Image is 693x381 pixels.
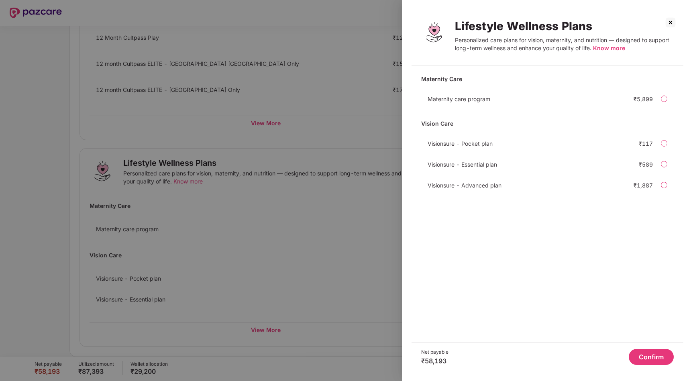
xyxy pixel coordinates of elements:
div: Vision Care [421,116,674,130]
span: Visionsure - Pocket plan [428,140,493,147]
div: Net payable [421,349,448,355]
div: ₹589 [639,161,653,168]
img: Lifestyle Wellness Plans [421,19,447,45]
span: Know more [593,45,625,51]
div: Maternity Care [421,72,674,86]
span: Visionsure - Advanced plan [428,182,501,189]
div: ₹117 [639,140,653,147]
img: svg+xml;base64,PHN2ZyBpZD0iQ3Jvc3MtMzJ4MzIiIHhtbG5zPSJodHRwOi8vd3d3LnczLm9yZy8yMDAwL3N2ZyIgd2lkdG... [664,16,677,29]
div: Personalized care plans for vision, maternity, and nutrition — designed to support long-term well... [455,36,674,52]
div: ₹1,887 [634,182,653,189]
div: Lifestyle Wellness Plans [455,19,674,33]
div: ₹58,193 [421,357,448,365]
button: Confirm [629,349,674,365]
span: Visionsure - Essential plan [428,161,497,168]
span: Maternity care program [428,96,490,102]
div: ₹5,899 [634,96,653,102]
